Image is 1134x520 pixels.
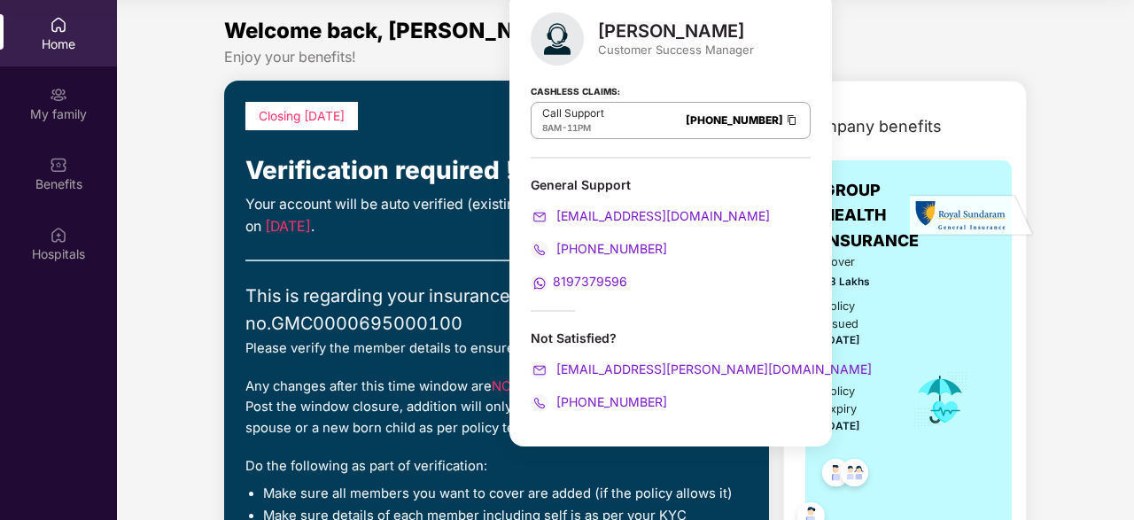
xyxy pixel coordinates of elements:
[553,394,667,409] span: [PHONE_NUMBER]
[598,20,754,42] div: [PERSON_NAME]
[686,113,783,127] a: [PHONE_NUMBER]
[567,122,591,133] span: 11PM
[823,253,888,271] span: Cover
[542,122,562,133] span: 8AM
[50,16,67,34] img: svg+xml;base64,PHN2ZyBpZD0iSG9tZSIgeG1sbnM9Imh0dHA6Ly93d3cudzMub3JnLzIwMDAvc3ZnIiB3aWR0aD0iMjAiIG...
[224,18,579,43] span: Welcome back, [PERSON_NAME]!
[531,176,811,193] div: General Support
[598,42,754,58] div: Customer Success Manager
[531,394,548,412] img: svg+xml;base64,PHN2ZyB4bWxucz0iaHR0cDovL3d3dy53My5vcmcvMjAwMC9zdmciIHdpZHRoPSIyMCIgaGVpZ2h0PSIyMC...
[553,274,627,289] span: 8197379596
[814,454,858,497] img: svg+xml;base64,PHN2ZyB4bWxucz0iaHR0cDovL3d3dy53My5vcmcvMjAwMC9zdmciIHdpZHRoPSI0OC45NDMiIGhlaWdodD...
[531,208,548,226] img: svg+xml;base64,PHN2ZyB4bWxucz0iaHR0cDovL3d3dy53My5vcmcvMjAwMC9zdmciIHdpZHRoPSIyMCIgaGVpZ2h0PSIyMC...
[531,274,627,289] a: 8197379596
[531,12,584,66] img: svg+xml;base64,PHN2ZyB4bWxucz0iaHR0cDovL3d3dy53My5vcmcvMjAwMC9zdmciIHhtbG5zOnhsaW5rPSJodHRwOi8vd3...
[50,226,67,244] img: svg+xml;base64,PHN2ZyBpZD0iSG9zcGl0YWxzIiB4bWxucz0iaHR0cDovL3d3dy53My5vcmcvMjAwMC9zdmciIHdpZHRoPS...
[910,194,1034,237] img: insurerLogo
[531,81,620,100] strong: Cashless Claims:
[245,338,748,359] div: Please verify the member details to ensure smooth claims experience.
[553,241,667,256] span: [PHONE_NUMBER]
[245,151,748,190] div: Verification required !!
[531,394,667,409] a: [PHONE_NUMBER]
[259,109,345,123] span: Closing [DATE]
[823,178,919,253] span: GROUP HEALTH INSURANCE
[492,378,587,394] span: NOT ALLOWED
[531,176,811,292] div: General Support
[531,330,811,346] div: Not Satisfied?
[531,208,770,223] a: [EMAIL_ADDRESS][DOMAIN_NAME]
[245,376,748,439] div: Any changes after this time window are . Post the window closure, addition will only be allowed o...
[823,274,888,291] span: ₹3 Lakhs
[531,361,872,376] a: [EMAIL_ADDRESS][PERSON_NAME][DOMAIN_NAME]
[245,283,748,338] div: This is regarding your insurance policy no. GMC0000695000100
[802,114,942,139] span: Company benefits
[531,361,548,379] img: svg+xml;base64,PHN2ZyB4bWxucz0iaHR0cDovL3d3dy53My5vcmcvMjAwMC9zdmciIHdpZHRoPSIyMCIgaGVpZ2h0PSIyMC...
[263,485,748,503] li: Make sure all members you want to cover are added (if the policy allows it)
[912,370,969,429] img: icon
[553,361,872,376] span: [EMAIL_ADDRESS][PERSON_NAME][DOMAIN_NAME]
[823,334,860,346] span: [DATE]
[531,241,667,256] a: [PHONE_NUMBER]
[531,275,548,292] img: svg+xml;base64,PHN2ZyB4bWxucz0iaHR0cDovL3d3dy53My5vcmcvMjAwMC9zdmciIHdpZHRoPSIyMCIgaGVpZ2h0PSIyMC...
[542,120,604,135] div: -
[823,298,888,333] div: Policy issued
[224,48,1027,66] div: Enjoy your benefits!
[245,194,748,238] div: Your account will be auto verified (existing details will be considered as is) on .
[50,156,67,174] img: svg+xml;base64,PHN2ZyBpZD0iQmVuZWZpdHMiIHhtbG5zPSJodHRwOi8vd3d3LnczLm9yZy8yMDAwL3N2ZyIgd2lkdGg9Ij...
[553,208,770,223] span: [EMAIL_ADDRESS][DOMAIN_NAME]
[785,113,799,128] img: Clipboard Icon
[50,86,67,104] img: svg+xml;base64,PHN2ZyB3aWR0aD0iMjAiIGhlaWdodD0iMjAiIHZpZXdCb3g9IjAgMCAyMCAyMCIgZmlsbD0ibm9uZSIgeG...
[531,330,811,412] div: Not Satisfied?
[531,241,548,259] img: svg+xml;base64,PHN2ZyB4bWxucz0iaHR0cDovL3d3dy53My5vcmcvMjAwMC9zdmciIHdpZHRoPSIyMCIgaGVpZ2h0PSIyMC...
[542,106,604,120] p: Call Support
[823,420,860,432] span: [DATE]
[823,383,888,418] div: Policy Expiry
[245,456,748,477] div: Do the following as part of verification:
[833,454,876,497] img: svg+xml;base64,PHN2ZyB4bWxucz0iaHR0cDovL3d3dy53My5vcmcvMjAwMC9zdmciIHdpZHRoPSI0OC45MTUiIGhlaWdodD...
[265,218,311,235] span: [DATE]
